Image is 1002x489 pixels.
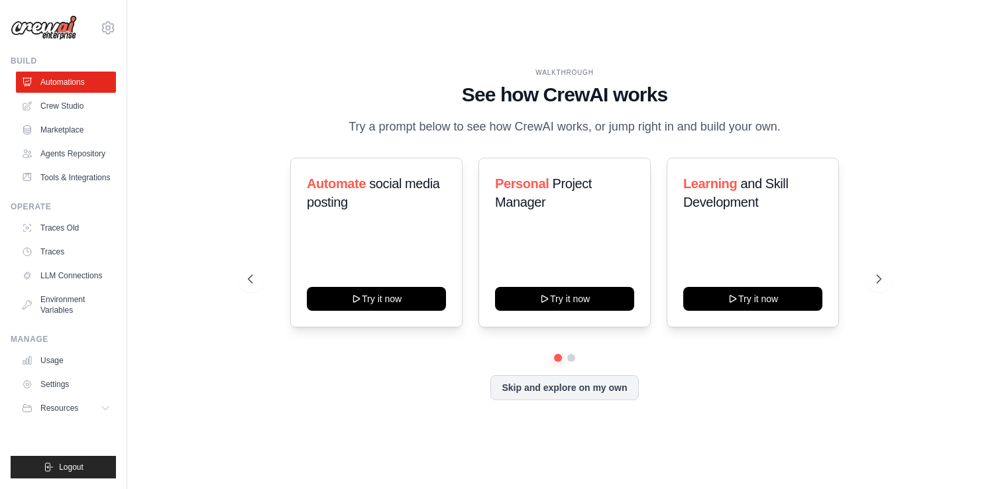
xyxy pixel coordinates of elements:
button: Try it now [307,287,446,311]
span: Project Manager [495,176,592,209]
button: Skip and explore on my own [490,375,638,400]
a: Automations [16,72,116,93]
span: Personal [495,176,549,191]
p: Try a prompt below to see how CrewAI works, or jump right in and build your own. [342,117,787,136]
a: Settings [16,374,116,395]
a: Agents Repository [16,143,116,164]
a: Traces Old [16,217,116,239]
a: Traces [16,241,116,262]
a: Environment Variables [16,289,116,321]
span: Automate [307,176,366,191]
img: Logo [11,15,77,40]
div: Operate [11,201,116,212]
span: Logout [59,462,83,472]
div: WALKTHROUGH [248,68,882,78]
a: Marketplace [16,119,116,140]
button: Logout [11,456,116,478]
a: Tools & Integrations [16,167,116,188]
span: Resources [40,403,78,413]
button: Try it now [683,287,822,311]
div: Build [11,56,116,66]
button: Resources [16,398,116,419]
h1: See how CrewAI works [248,83,882,107]
button: Try it now [495,287,634,311]
iframe: Chat Widget [936,425,1002,489]
span: social media posting [307,176,440,209]
div: Manage [11,334,116,345]
a: Usage [16,350,116,371]
a: LLM Connections [16,265,116,286]
a: Crew Studio [16,95,116,117]
span: Learning [683,176,737,191]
